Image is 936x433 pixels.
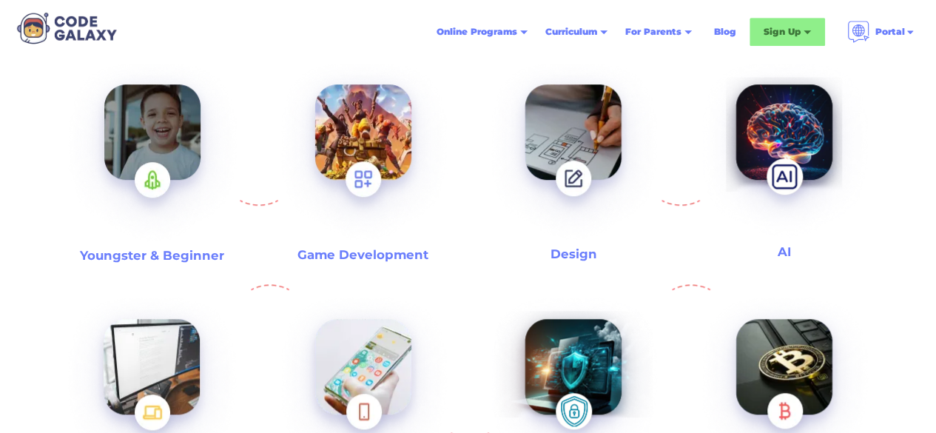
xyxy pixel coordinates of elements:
[536,19,616,45] div: Curriculum
[437,24,517,39] div: Online Programs
[764,24,801,39] div: Sign Up
[750,18,825,46] div: Sign Up
[550,246,596,263] h3: Design
[625,24,681,39] div: For Parents
[616,19,701,45] div: For Parents
[545,24,597,39] div: Curriculum
[875,24,905,39] div: Portal
[777,244,790,261] h3: AI
[679,50,889,272] a: AI
[80,247,224,264] h3: Youngster & Beginner
[47,50,257,272] a: Youngster & Beginner
[468,50,679,272] a: Design
[705,19,745,45] a: Blog
[257,50,468,272] a: Game Development
[297,246,428,264] h3: Game Development
[838,15,924,49] div: Portal
[428,19,536,45] div: Online Programs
